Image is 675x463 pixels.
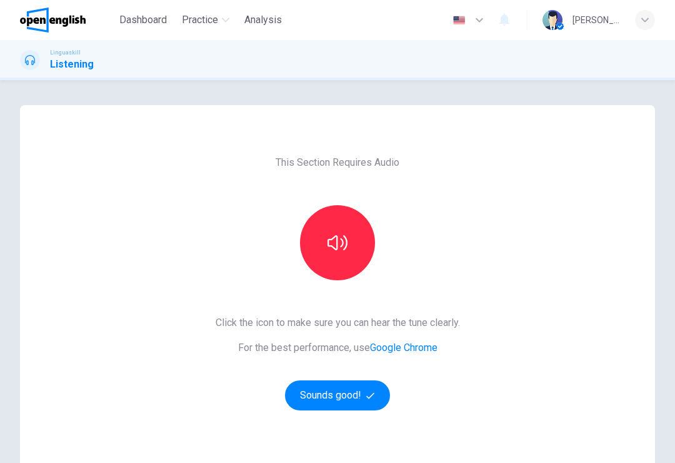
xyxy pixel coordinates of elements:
span: Linguaskill [50,48,81,57]
img: OpenEnglish logo [20,8,86,33]
img: en [451,16,467,25]
button: Sounds good! [285,380,390,410]
a: OpenEnglish logo [20,8,114,33]
span: Analysis [244,13,282,28]
span: Click the icon to make sure you can hear the tune clearly. [216,315,460,330]
span: For the best performance, use [216,340,460,355]
div: [PERSON_NAME] [572,13,620,28]
span: Dashboard [119,13,167,28]
span: This Section Requires Audio [276,155,399,170]
a: Google Chrome [370,342,437,354]
button: Dashboard [114,9,172,31]
button: Practice [177,9,234,31]
button: Analysis [239,9,287,31]
img: Profile picture [542,10,562,30]
span: Practice [182,13,218,28]
h1: Listening [50,57,94,72]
